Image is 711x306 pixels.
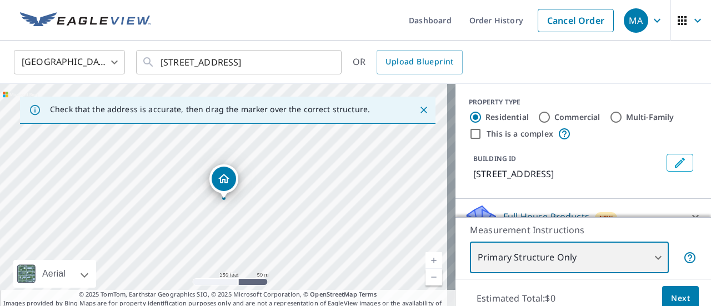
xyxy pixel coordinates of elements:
p: Measurement Instructions [470,223,697,237]
label: Commercial [554,112,600,123]
p: Check that the address is accurate, then drag the marker over the correct structure. [50,104,370,114]
div: Aerial [39,260,69,288]
div: Dropped pin, building 1, Residential property, 5131 Morning Dove Mews Midlothian, VA 23112 [209,164,238,199]
div: PROPERTY TYPE [469,97,698,107]
div: MA [624,8,648,33]
a: Upload Blueprint [377,50,462,74]
p: [STREET_ADDRESS] [473,167,662,180]
span: Upload Blueprint [385,55,453,69]
div: [GEOGRAPHIC_DATA] [14,47,125,78]
a: Terms [359,290,377,298]
p: Full House Products [503,210,589,223]
label: Residential [485,112,529,123]
div: Aerial [13,260,96,288]
a: Current Level 17, Zoom In [425,252,442,269]
div: OR [353,50,463,74]
a: Current Level 17, Zoom Out [425,269,442,285]
input: Search by address or latitude-longitude [161,47,319,78]
button: Edit building 1 [667,154,693,172]
span: New [599,213,613,222]
img: EV Logo [20,12,151,29]
a: Cancel Order [538,9,614,32]
p: BUILDING ID [473,154,516,163]
div: Primary Structure Only [470,242,669,273]
a: OpenStreetMap [310,290,357,298]
span: © 2025 TomTom, Earthstar Geographics SIO, © 2025 Microsoft Corporation, © [79,290,377,299]
label: This is a complex [487,128,553,139]
div: Full House ProductsNew [464,203,702,230]
span: Next [671,292,690,305]
label: Multi-Family [626,112,674,123]
button: Close [417,103,431,117]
